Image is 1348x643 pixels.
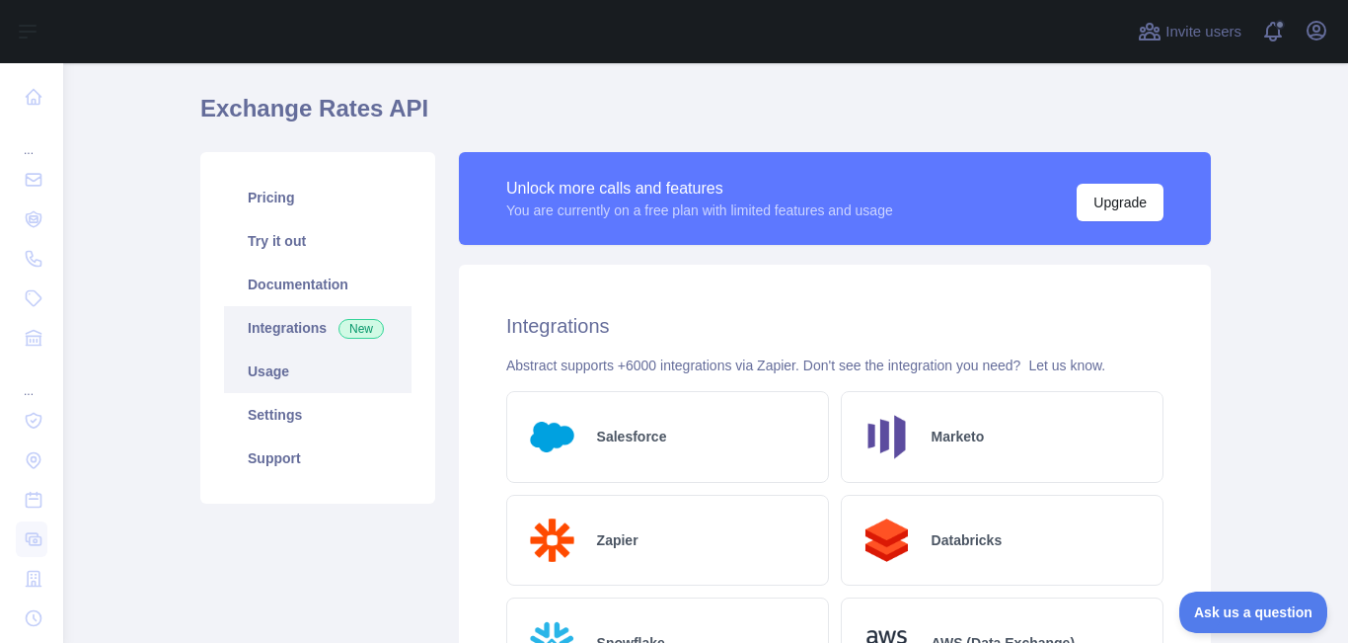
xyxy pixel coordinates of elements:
[932,427,985,446] h2: Marketo
[523,408,581,466] img: Logo
[506,177,893,201] div: Unlock more calls and features
[858,408,916,466] img: Logo
[224,176,412,219] a: Pricing
[1179,592,1328,633] iframe: Toggle Customer Support
[858,512,916,570] img: Logo
[1165,21,1241,43] span: Invite users
[523,512,581,570] img: Logo
[200,93,1211,140] h1: Exchange Rates API
[1134,16,1245,47] button: Invite users
[224,263,412,306] a: Documentation
[1077,184,1163,221] button: Upgrade
[224,350,412,393] a: Usage
[506,201,893,220] div: You are currently on a free plan with limited features and usage
[224,219,412,263] a: Try it out
[224,306,412,350] a: Integrations New
[597,427,667,446] h2: Salesforce
[224,437,412,480] a: Support
[506,312,1163,340] h2: Integrations
[224,393,412,437] a: Settings
[16,119,47,158] div: ...
[338,319,384,339] span: New
[506,356,1163,375] div: Abstract supports +6000 integrations via Zapier. Don't see the integration you need?
[597,530,638,550] h2: Zapier
[1028,358,1105,373] a: Let us know.
[16,360,47,399] div: ...
[932,530,1003,550] h2: Databricks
